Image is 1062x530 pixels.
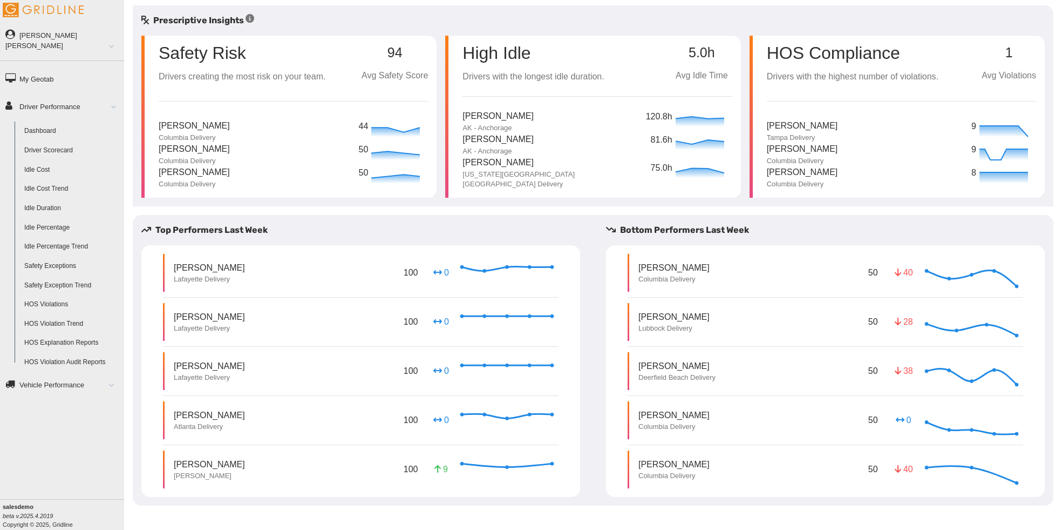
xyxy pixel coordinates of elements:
[462,133,534,146] p: [PERSON_NAME]
[971,120,977,133] p: 9
[638,311,710,323] p: [PERSON_NAME]
[3,502,124,529] div: Copyright © 2025, Gridline
[462,170,642,189] p: [US_STATE][GEOGRAPHIC_DATA] [GEOGRAPHIC_DATA] Delivery
[174,409,245,421] p: [PERSON_NAME]
[174,471,245,481] p: [PERSON_NAME]
[866,412,880,428] p: 50
[174,373,245,383] p: Lafayette Delivery
[651,133,673,147] p: 81.6h
[19,160,124,180] a: Idle Cost
[159,156,230,166] p: Columbia Delivery
[651,162,673,175] p: 75.0h
[432,365,450,377] p: 0
[159,143,230,156] p: [PERSON_NAME]
[159,44,246,62] p: Safety Risk
[767,119,838,133] p: [PERSON_NAME]
[432,463,450,475] p: 9
[174,458,245,471] p: [PERSON_NAME]
[19,276,124,296] a: Safety Exception Trend
[462,110,534,123] p: [PERSON_NAME]
[767,44,938,62] p: HOS Compliance
[982,69,1036,83] p: Avg Violations
[359,120,369,133] p: 44
[638,360,716,372] p: [PERSON_NAME]
[866,313,880,330] p: 50
[174,324,245,333] p: Lafayette Delivery
[159,119,230,133] p: [PERSON_NAME]
[174,261,245,274] p: [PERSON_NAME]
[432,316,450,328] p: 0
[174,274,245,284] p: Lafayette Delivery
[19,141,124,160] a: Driver Scorecard
[19,333,124,353] a: HOS Explanation Reports
[401,461,420,478] p: 100
[971,166,977,180] p: 8
[462,123,534,133] p: AK - Anchorage
[606,224,1053,237] h5: Bottom Performers Last Week
[3,513,53,519] i: beta v.2025.4.2019
[19,218,124,238] a: Idle Percentage
[971,143,977,157] p: 9
[767,143,838,156] p: [PERSON_NAME]
[895,414,912,426] p: 0
[359,143,369,157] p: 50
[401,363,420,379] p: 100
[638,409,710,421] p: [PERSON_NAME]
[895,463,912,475] p: 40
[3,504,33,510] b: salesdemo
[159,166,230,179] p: [PERSON_NAME]
[638,422,710,432] p: Columbia Delivery
[19,179,124,199] a: Idle Cost Trend
[159,70,325,84] p: Drivers creating the most risk on your team.
[359,166,369,180] p: 50
[638,261,710,274] p: [PERSON_NAME]
[174,311,245,323] p: [PERSON_NAME]
[646,110,673,124] p: 120.8h
[19,314,124,334] a: HOS Violation Trend
[671,45,732,61] p: 5.0h
[432,266,450,279] p: 0
[432,414,450,426] p: 0
[462,156,642,170] p: [PERSON_NAME]
[362,69,428,83] p: Avg Safety Score
[462,146,534,156] p: AK - Anchorage
[895,266,912,279] p: 40
[895,316,912,328] p: 28
[401,313,420,330] p: 100
[401,264,420,281] p: 100
[19,237,124,257] a: Idle Percentage Trend
[19,353,124,372] a: HOS Violation Audit Reports
[174,360,245,372] p: [PERSON_NAME]
[767,156,838,166] p: Columbia Delivery
[895,365,912,377] p: 38
[462,44,604,62] p: High Idle
[401,412,420,428] p: 100
[638,458,710,471] p: [PERSON_NAME]
[19,122,124,141] a: Dashboard
[638,471,710,481] p: Columbia Delivery
[19,199,124,218] a: Idle Duration
[141,14,254,27] h5: Prescriptive Insights
[362,45,428,61] p: 94
[671,69,732,83] p: Avg Idle Time
[866,363,880,379] p: 50
[19,257,124,276] a: Safety Exceptions
[159,179,230,189] p: Columbia Delivery
[982,45,1036,61] p: 1
[638,274,710,284] p: Columbia Delivery
[3,3,84,17] img: Gridline
[19,295,124,314] a: HOS Violations
[174,422,245,432] p: Atlanta Delivery
[462,70,604,84] p: Drivers with the longest idle duration.
[866,461,880,478] p: 50
[767,133,838,143] p: Tampa Delivery
[767,179,838,189] p: Columbia Delivery
[638,373,716,383] p: Deerfield Beach Delivery
[638,324,710,333] p: Lubbock Delivery
[866,264,880,281] p: 50
[159,133,230,143] p: Columbia Delivery
[767,166,838,179] p: [PERSON_NAME]
[767,70,938,84] p: Drivers with the highest number of violations.
[141,224,589,237] h5: Top Performers Last Week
